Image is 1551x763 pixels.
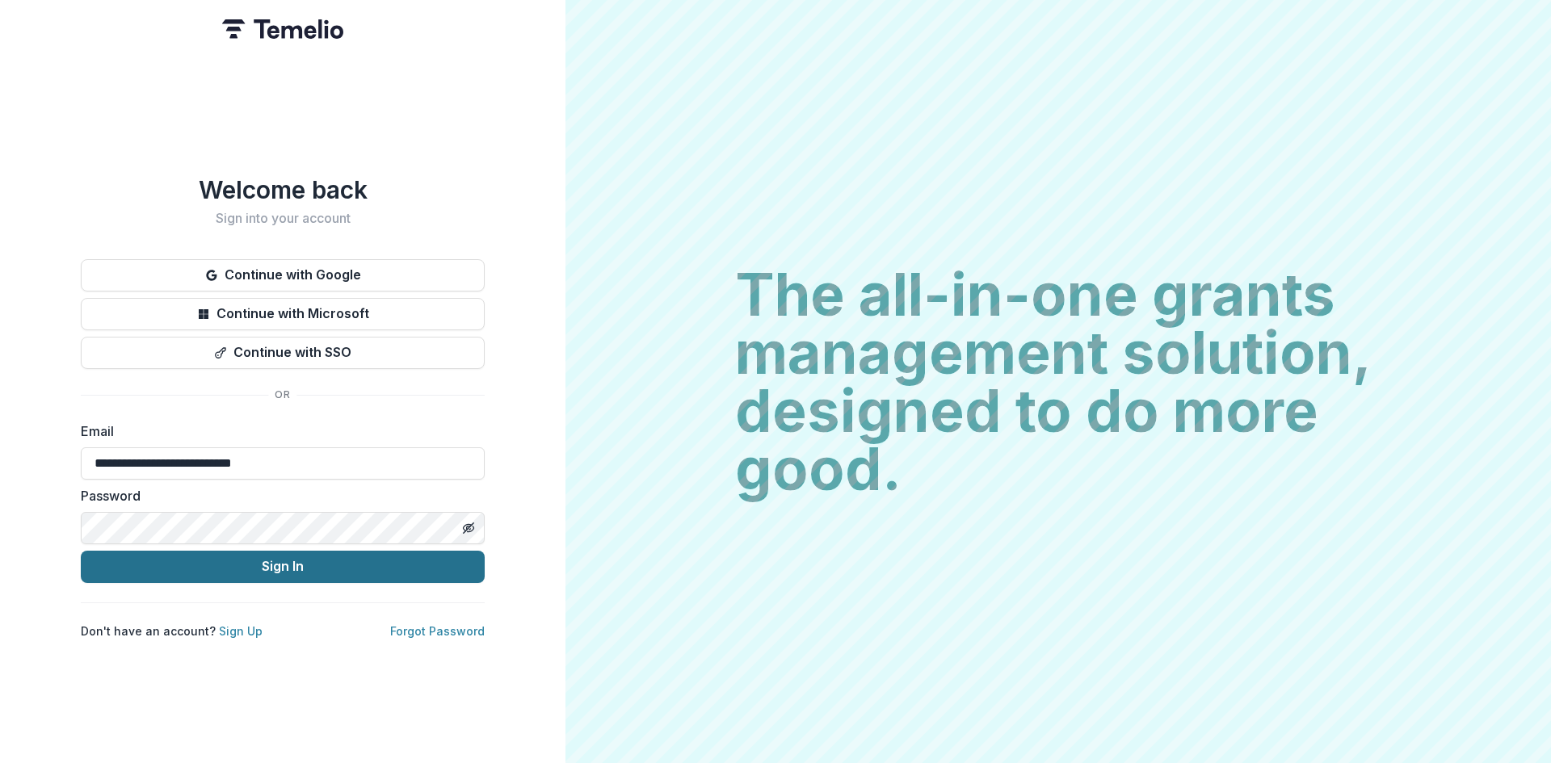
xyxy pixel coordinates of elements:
h2: Sign into your account [81,211,485,226]
label: Email [81,421,475,441]
a: Sign Up [219,624,263,638]
button: Continue with SSO [81,337,485,369]
label: Password [81,486,475,505]
p: Don't have an account? [81,623,263,639]
button: Sign In [81,551,485,583]
button: Continue with Microsoft [81,298,485,330]
h1: Welcome back [81,175,485,204]
img: Temelio [222,19,343,39]
button: Toggle password visibility [456,515,481,541]
a: Forgot Password [390,624,485,638]
button: Continue with Google [81,259,485,291]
